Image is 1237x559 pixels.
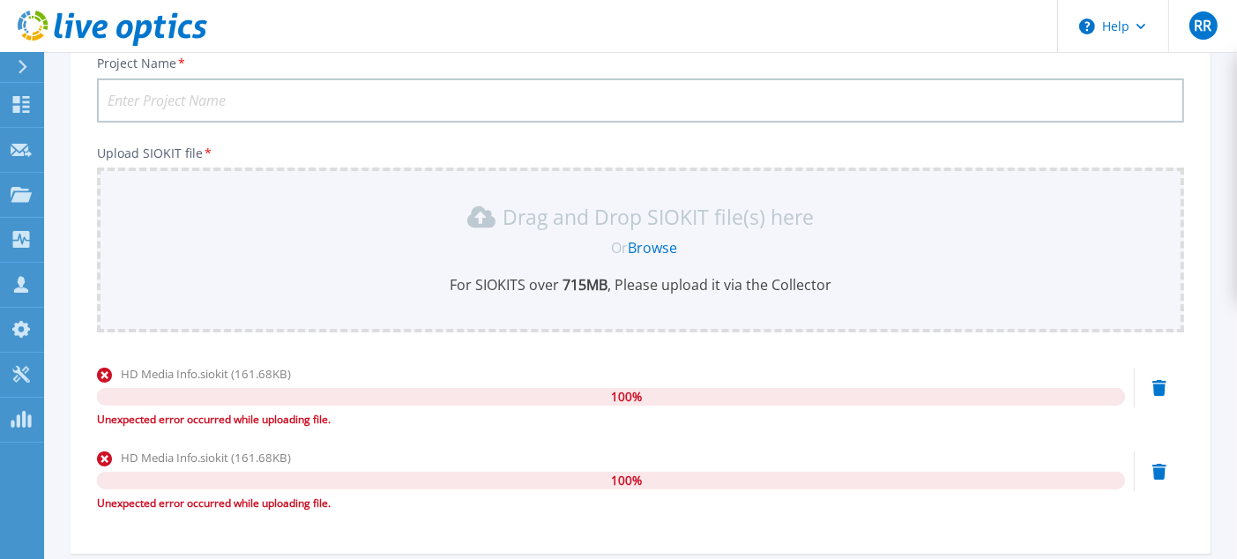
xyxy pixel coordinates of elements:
label: Project Name [97,57,187,70]
b: 715 MB [559,275,607,294]
a: Browse [628,238,677,257]
p: Drag and Drop SIOKIT file(s) here [503,208,814,226]
span: RR [1194,19,1211,33]
span: HD Media Info.siokit (161.68KB) [121,450,291,466]
p: For SIOKITS over , Please upload it via the Collector [108,275,1174,294]
span: Or [611,238,628,257]
span: 100 % [611,472,642,489]
div: Unexpected error occurred while uploading file. [97,411,1125,429]
input: Enter Project Name [97,78,1184,123]
p: Upload SIOKIT file [97,146,1184,160]
div: Drag and Drop SIOKIT file(s) here OrBrowseFor SIOKITS over 715MB, Please upload it via the Collector [108,203,1174,294]
span: 100 % [611,388,642,406]
span: HD Media Info.siokit (161.68KB) [121,366,291,382]
div: Unexpected error occurred while uploading file. [97,495,1125,512]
